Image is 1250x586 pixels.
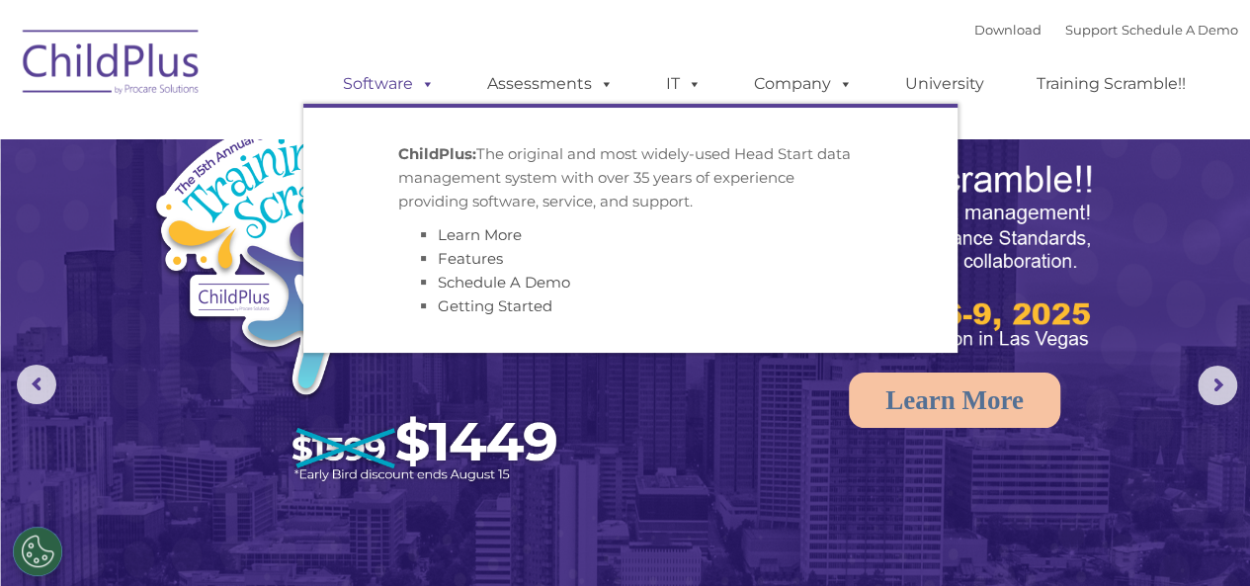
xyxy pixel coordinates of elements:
p: The original and most widely-used Head Start data management system with over 35 years of experie... [398,142,863,213]
a: Software [323,64,455,104]
a: Learn More [849,373,1060,428]
button: Cookies Settings [13,527,62,576]
a: Company [734,64,873,104]
a: Features [438,249,503,268]
img: ChildPlus by Procare Solutions [13,16,210,115]
span: Phone number [275,211,359,226]
a: Schedule A Demo [438,273,570,292]
a: University [885,64,1004,104]
strong: ChildPlus: [398,144,476,163]
a: Getting Started [438,296,552,315]
a: Support [1065,22,1118,38]
span: Last name [275,130,335,145]
a: Assessments [467,64,633,104]
a: Download [974,22,1042,38]
a: Schedule A Demo [1122,22,1238,38]
a: Learn More [438,225,522,244]
a: IT [646,64,721,104]
font: | [974,22,1238,38]
a: Training Scramble!! [1017,64,1206,104]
